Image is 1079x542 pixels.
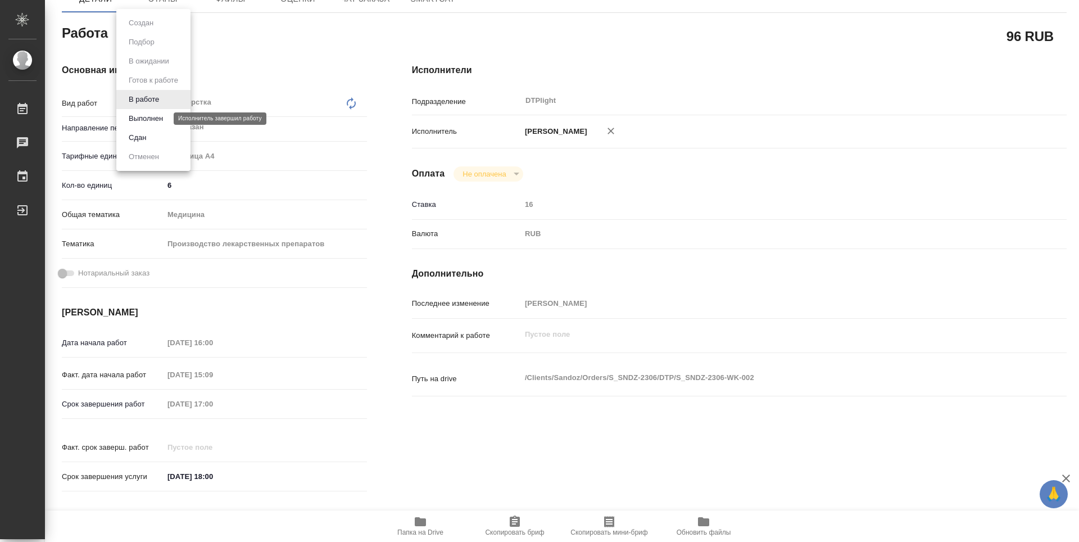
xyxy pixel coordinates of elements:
button: В ожидании [125,55,173,67]
button: Сдан [125,132,149,144]
button: Готов к работе [125,74,182,87]
button: Выполнен [125,112,166,125]
button: Отменен [125,151,162,163]
button: Подбор [125,36,158,48]
button: В работе [125,93,162,106]
button: Создан [125,17,157,29]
